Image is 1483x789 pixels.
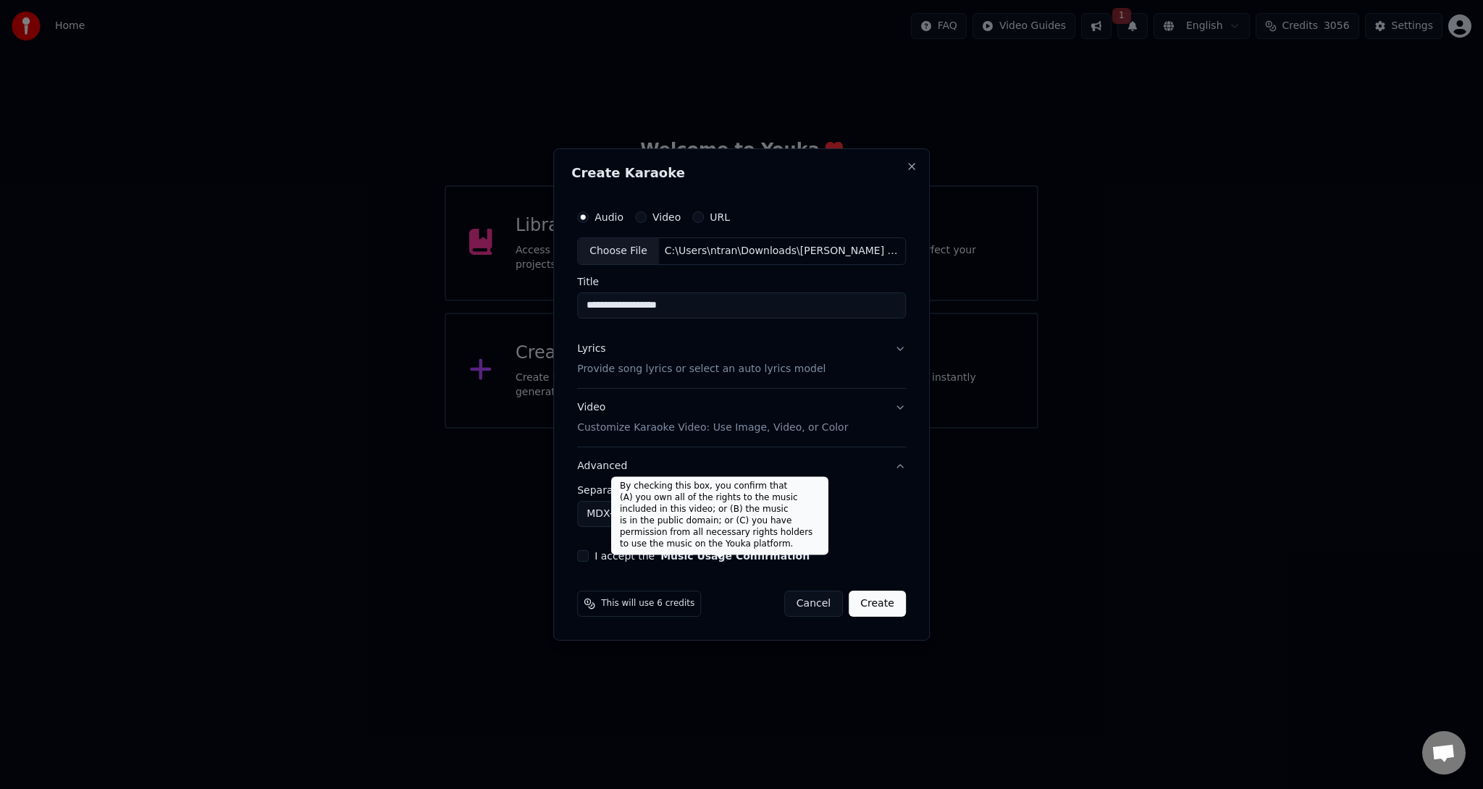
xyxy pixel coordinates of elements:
[660,551,810,561] button: I accept the
[578,238,659,264] div: Choose File
[577,421,848,435] p: Customize Karaoke Video: Use Image, Video, or Color
[577,400,848,435] div: Video
[577,485,906,539] div: Advanced
[577,330,906,388] button: LyricsProvide song lyrics or select an auto lyrics model
[595,551,810,561] label: I accept the
[571,166,912,180] h2: Create Karaoke
[577,277,906,287] label: Title
[611,476,828,554] div: By checking this box, you confirm that (A) you own all of the rights to the music included in thi...
[577,389,906,447] button: VideoCustomize Karaoke Video: Use Image, Video, or Color
[710,212,730,222] label: URL
[784,591,843,617] button: Cancel
[601,598,694,609] span: This will use 6 credits
[577,362,825,376] p: Provide song lyrics or select an auto lyrics model
[577,342,605,356] div: Lyrics
[849,591,906,617] button: Create
[652,212,681,222] label: Video
[577,485,906,495] label: Separate Model
[659,244,905,258] div: C:\Users\ntran\Downloads\[PERSON_NAME] Giây Phút.mp3
[595,212,623,222] label: Audio
[577,447,906,485] button: Advanced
